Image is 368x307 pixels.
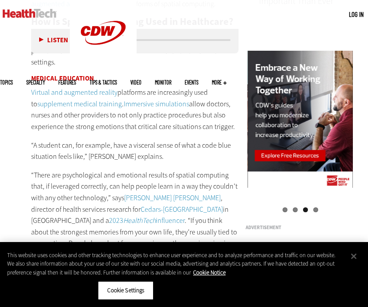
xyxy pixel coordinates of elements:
img: modern collaboration right rail [247,51,353,189]
a: Features [58,80,76,85]
a: Immersive simulations [124,99,189,109]
a: 2023 [109,216,123,225]
a: 1 [283,207,287,212]
a: supplement medical training [37,99,122,109]
a: 3 [303,207,308,212]
button: Close [344,246,364,266]
p: “There are psychological and emotional results of spatial computing that, if leveraged correctly,... [31,170,239,261]
h3: Advertisement [246,225,355,230]
p: platforms are increasingly used to . allow doctors, nurses and other providers to not only practi... [31,87,239,132]
div: User menu [349,10,364,19]
a: HealthTech [123,216,156,225]
a: Cedars-[GEOGRAPHIC_DATA] [141,205,223,214]
a: [PERSON_NAME] [PERSON_NAME] [124,193,221,202]
a: Video [130,80,142,85]
a: Tips & Tactics [89,80,117,85]
a: Events [185,80,198,85]
img: Home [3,9,57,18]
a: More information about your privacy [193,269,226,276]
button: Cookie Settings [98,281,154,300]
p: “A student can, for example, have a visceral sense of what a code blue situation feels like,” [PE... [31,140,239,162]
a: CDW [70,59,137,68]
a: MonITor [155,80,171,85]
span: More [212,80,226,85]
a: 4 [313,207,318,212]
a: influencer [156,216,185,225]
a: 2 [293,207,298,212]
a: Log in [349,10,364,18]
div: This website uses cookies and other tracking technologies to enhance user experience and to analy... [7,251,343,277]
span: Specialty [26,80,45,85]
